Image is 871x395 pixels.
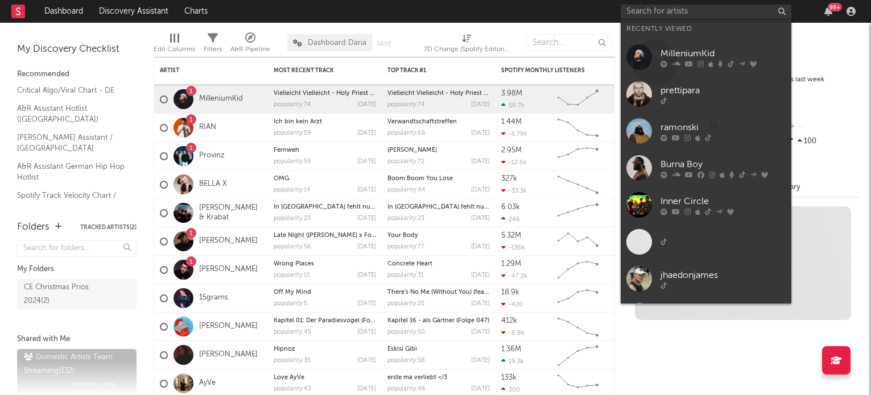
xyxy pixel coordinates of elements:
[501,260,521,268] div: 1.29M
[274,204,376,210] div: In Berlin fehlt nur ein Meer
[552,114,604,142] svg: Chart title
[824,7,832,16] button: 99+
[308,39,366,47] span: Dashboard Daria
[17,349,137,393] a: Domestic Artists Team Streaming(132)[PERSON_NAME]
[387,329,425,335] div: popularity: 50
[501,374,517,381] div: 133k
[199,203,262,223] a: [PERSON_NAME] & Krabat
[387,386,426,392] div: popularity: 46
[274,215,311,222] div: popularity: 23
[274,289,311,296] a: Off My Mind
[471,272,490,278] div: [DATE]
[17,43,137,56] div: My Discovery Checklist
[274,261,376,267] div: Wrong Places
[357,102,376,108] div: [DATE]
[274,119,322,125] a: Ich bin kein Arzt
[274,147,376,153] div: Fernweh
[357,244,376,250] div: [DATE]
[17,131,125,155] a: [PERSON_NAME] Assistant / [GEOGRAPHIC_DATA]
[199,123,216,132] a: RIAN
[387,232,418,239] a: Your Body
[661,268,786,282] div: jhaedonjames
[552,227,604,256] svg: Chart title
[387,176,453,182] a: Boom Boom You Lose
[357,130,376,136] div: [DATE]
[501,272,527,280] div: -47.2k
[387,301,424,307] div: popularity: 25
[274,102,311,108] div: popularity: 74
[274,204,400,210] a: In [GEOGRAPHIC_DATA] fehlt nur ein Meer
[424,28,509,61] div: 7D Change (Spotify Editorial Playlists)
[160,67,245,74] div: Artist
[357,329,376,335] div: [DATE]
[199,322,258,331] a: [PERSON_NAME]
[621,149,791,186] a: Burna Boy
[230,43,270,56] div: A&R Pipeline
[387,346,490,352] div: Eskisi Gibi
[357,215,376,222] div: [DATE]
[199,94,243,104] a: MilleniumKid
[17,102,125,126] a: A&R Assistant Hotlist ([GEOGRAPHIC_DATA])
[621,186,791,223] a: Inner Circle
[387,159,424,165] div: popularity: 72
[387,244,424,250] div: popularity: 77
[387,357,425,364] div: popularity: 58
[274,244,311,250] div: popularity: 56
[784,134,860,149] div: 100
[501,357,524,365] div: 19.3k
[274,187,311,193] div: popularity: 14
[199,293,228,303] a: 15grams
[274,318,376,324] div: Kapitel 01: Der Paradiesvogel (Folge 165)
[199,180,227,189] a: BELLA X
[552,142,604,171] svg: Chart title
[471,187,490,193] div: [DATE]
[471,215,490,222] div: [DATE]
[501,159,527,166] div: -12.6k
[204,43,222,56] div: Filters
[387,67,473,74] div: Top Track #1
[357,386,376,392] div: [DATE]
[204,28,222,61] div: Filters
[387,147,490,153] div: Walzer
[274,329,311,335] div: popularity: 45
[274,261,314,267] a: Wrong Places
[17,240,137,257] input: Search for folders...
[24,281,104,308] div: CE Christmas Prios 2024 ( 2 )
[274,90,416,97] a: Vielleicht Vielleicht - Holy Priest & elMefti Remix
[377,41,391,47] button: Save
[357,272,376,278] div: [DATE]
[199,350,258,360] a: [PERSON_NAME]
[828,3,842,11] div: 99 +
[154,43,195,56] div: Edit Columns
[274,289,376,296] div: Off My Mind
[501,232,521,239] div: 5.32M
[17,263,137,276] div: My Folders
[424,43,509,56] div: 7D Change (Spotify Editorial Playlists)
[387,346,417,352] a: Eskisi Gibi
[387,187,426,193] div: popularity: 44
[661,47,786,60] div: MilleniumKid
[17,160,125,184] a: A&R Assistant German Hip Hop Hotlist
[471,102,490,108] div: [DATE]
[501,102,525,109] div: 59.7k
[471,301,490,307] div: [DATE]
[274,272,310,278] div: popularity: 15
[199,236,258,246] a: [PERSON_NAME]
[387,204,514,210] a: In [GEOGRAPHIC_DATA] fehlt nur ein Meer
[784,119,860,134] div: --
[387,176,490,182] div: Boom Boom You Lose
[357,301,376,307] div: [DATE]
[274,119,376,125] div: Ich bin kein Arzt
[661,84,786,97] div: prettipara
[621,76,791,113] a: prettipara
[274,176,289,182] a: OMG
[387,204,490,210] div: In Berlin fehlt nur ein Meer
[274,346,376,352] div: Hipnoz
[621,260,791,297] a: jhaedonjames
[501,215,520,223] div: 246
[274,147,299,153] a: Fernweh
[501,118,522,126] div: 1.44M
[501,317,517,325] div: 412k
[501,90,522,97] div: 3.98M
[552,341,604,369] svg: Chart title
